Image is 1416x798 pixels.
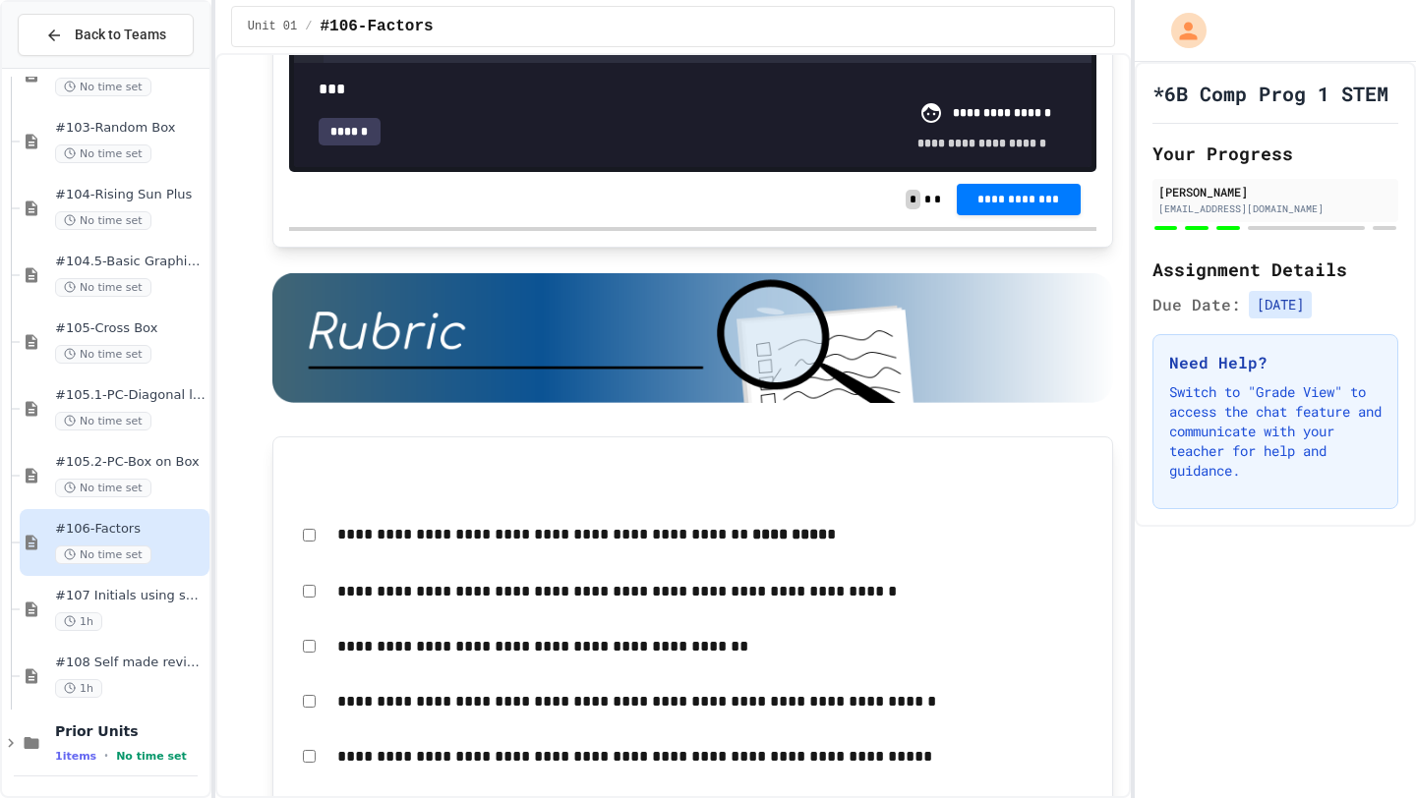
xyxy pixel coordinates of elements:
span: 1 items [55,750,96,763]
span: [DATE] [1249,291,1312,318]
span: #103-Random Box [55,120,206,137]
span: 1h [55,612,102,631]
h3: Need Help? [1169,351,1382,374]
button: Back to Teams [18,14,194,56]
span: Prior Units [55,722,206,740]
span: #106-Factors [320,15,433,38]
span: No time set [116,750,187,763]
span: Unit 01 [248,19,297,34]
span: No time set [55,545,151,564]
span: No time set [55,479,151,497]
span: No time set [55,278,151,297]
span: #104-Rising Sun Plus [55,187,206,203]
span: Back to Teams [75,25,166,45]
span: No time set [55,78,151,96]
p: Switch to "Grade View" to access the chat feature and communicate with your teacher for help and ... [1169,382,1382,481]
span: Due Date: [1152,293,1241,316]
div: My Account [1150,8,1211,53]
span: #104.5-Basic Graphics Review [55,254,206,270]
span: #106-Factors [55,521,206,538]
span: #105.1-PC-Diagonal line [55,387,206,404]
span: No time set [55,144,151,163]
span: No time set [55,211,151,230]
div: [PERSON_NAME] [1158,183,1392,200]
span: #108 Self made review (15pts) [55,655,206,671]
h2: Your Progress [1152,140,1398,167]
span: #107 Initials using shapes(11pts) [55,588,206,604]
h2: Assignment Details [1152,256,1398,283]
span: #105.2-PC-Box on Box [55,454,206,471]
span: #105-Cross Box [55,320,206,337]
span: No time set [55,412,151,430]
span: / [305,19,312,34]
span: 1h [55,679,102,698]
span: No time set [55,345,151,364]
span: • [104,748,108,764]
h1: *6B Comp Prog 1 STEM [1152,80,1388,107]
div: [EMAIL_ADDRESS][DOMAIN_NAME] [1158,201,1392,216]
